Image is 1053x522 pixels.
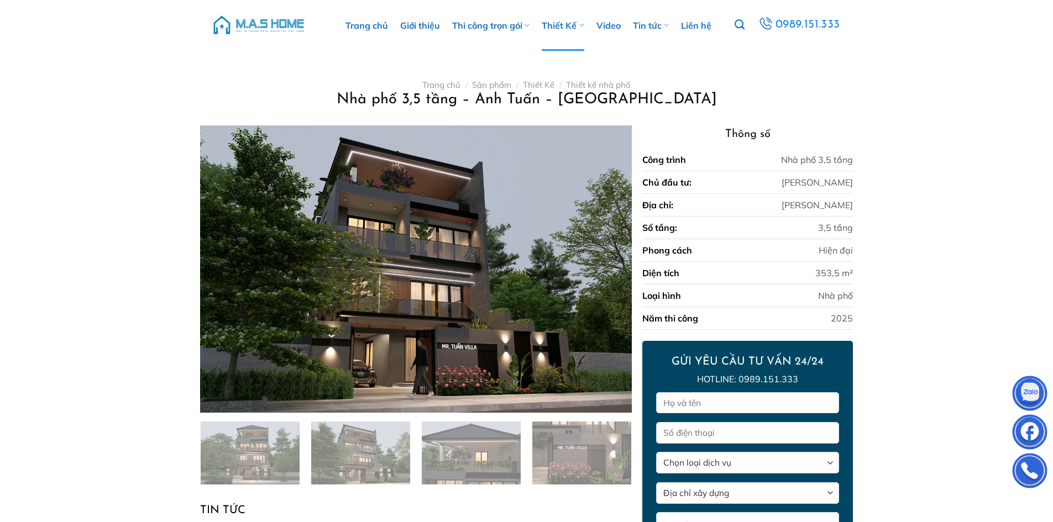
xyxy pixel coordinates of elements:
[642,312,698,325] div: Năm thi công
[523,80,554,90] a: Thiết Kế
[642,153,686,166] div: Công trình
[819,244,853,257] div: Hiện đại
[815,266,853,280] div: 353,5 m²
[1013,417,1046,450] img: Facebook
[642,244,692,257] div: Phong cách
[818,221,853,234] div: 3,5 tầng
[642,289,681,302] div: Loại hình
[532,421,631,487] img: Nhà phố 3,5 tầng - Anh Tuấn - Gia Lâm 24
[642,266,679,280] div: Diện tích
[831,312,853,325] div: 2025
[566,80,631,90] a: Thiết kế nhà phố
[422,80,460,90] a: Trang chủ
[642,125,852,143] h3: Thông số
[212,8,306,41] img: M.A.S HOME – Tổng Thầu Thiết Kế Và Xây Nhà Trọn Gói
[559,80,562,90] span: /
[782,198,853,212] div: [PERSON_NAME]
[465,80,468,90] span: /
[201,421,300,487] img: Nhà phố 3,5 tầng - Anh Tuấn - Gia Lâm 21
[472,80,511,90] a: Sản phẩm
[642,198,673,212] div: Địa chỉ:
[213,90,840,109] h1: Nhà phố 3,5 tầng – Anh Tuấn – [GEOGRAPHIC_DATA]
[818,289,853,302] div: Nhà phố
[656,422,839,444] input: Số điện thoại
[1013,378,1046,412] img: Zalo
[781,153,853,166] div: Nhà phố 3,5 tầng
[642,221,677,234] div: Số tầng:
[757,15,841,35] a: 0989.151.333
[422,421,521,487] img: Nhà phố 3,5 tầng - Anh Tuấn - Gia Lâm 23
[776,15,840,34] span: 0989.151.333
[656,355,839,369] h2: GỬI YÊU CẦU TƯ VẤN 24/24
[735,13,745,36] a: Tìm kiếm
[1013,456,1046,489] img: Phone
[311,421,410,487] img: Nhà phố 3,5 tầng - Anh Tuấn - Gia Lâm 22
[200,125,631,413] img: Nhà phố 3,5 tầng - Anh Tuấn - Gia Lâm 1
[782,176,853,189] div: [PERSON_NAME]
[642,176,691,189] div: Chủ đầu tư:
[516,80,518,90] span: /
[656,392,839,414] input: Họ và tên
[656,372,839,387] p: Hotline: 0989.151.333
